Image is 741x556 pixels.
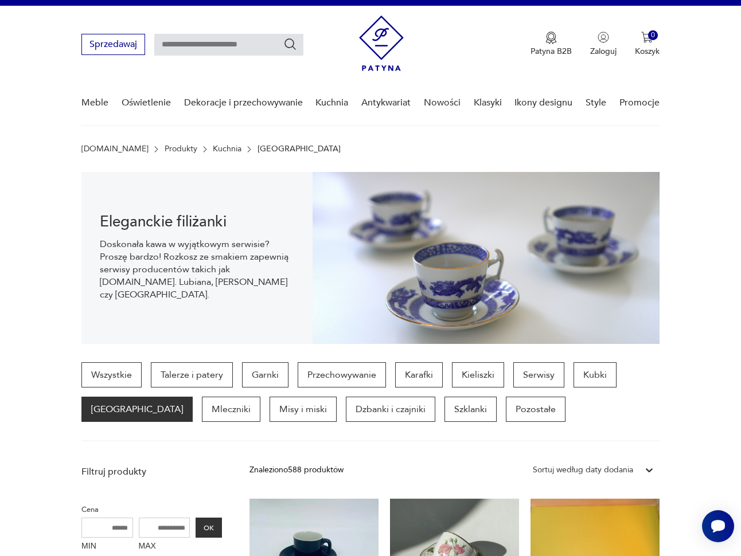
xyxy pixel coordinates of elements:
p: Filtruj produkty [81,465,222,478]
h1: Eleganckie filiżanki [100,215,294,229]
div: 0 [648,30,658,40]
a: Ikony designu [514,81,572,125]
img: Ikona koszyka [641,32,653,43]
a: [GEOGRAPHIC_DATA] [81,397,193,422]
a: Pozostałe [506,397,565,422]
a: Wszystkie [81,362,142,387]
a: Misy i miski [270,397,337,422]
button: Szukaj [283,37,297,51]
a: Kuchnia [315,81,348,125]
a: Style [586,81,606,125]
p: Cena [81,503,222,516]
div: Sortuj według daty dodania [533,464,633,476]
a: Kuchnia [213,144,241,154]
iframe: Smartsupp widget button [702,510,734,542]
a: Szklanki [444,397,497,422]
button: Patyna B2B [531,32,572,57]
a: Kieliszki [452,362,504,387]
img: Patyna - sklep z meblami i dekoracjami vintage [359,15,404,71]
label: MAX [139,538,190,556]
a: Ikona medaluPatyna B2B [531,32,572,57]
button: OK [196,518,222,538]
a: [DOMAIN_NAME] [81,144,149,154]
a: Dekoracje i przechowywanie [184,81,303,125]
a: Nowości [424,81,461,125]
a: Produkty [165,144,197,154]
p: [GEOGRAPHIC_DATA] [258,144,341,154]
a: Talerze i patery [151,362,233,387]
a: Garnki [242,362,288,387]
a: Serwisy [513,362,564,387]
button: 0Koszyk [635,32,660,57]
a: Dzbanki i czajniki [346,397,435,422]
p: Koszyk [635,46,660,57]
img: 1132479ba2f2d4faba0628093889a7ce.jpg [313,172,660,344]
img: Ikonka użytkownika [598,32,609,43]
img: Ikona medalu [545,32,557,44]
a: Promocje [619,81,660,125]
button: Sprzedawaj [81,34,145,55]
p: Doskonała kawa w wyjątkowym serwisie? Proszę bardzo! Rozkosz ze smakiem zapewnią serwisy producen... [100,238,294,301]
a: Kubki [574,362,617,387]
a: Meble [81,81,108,125]
label: MIN [81,538,133,556]
a: Karafki [395,362,443,387]
a: Przechowywanie [298,362,386,387]
a: Mleczniki [202,397,260,422]
p: Zaloguj [590,46,617,57]
button: Zaloguj [590,32,617,57]
a: Klasyki [474,81,502,125]
a: Antykwariat [361,81,411,125]
p: Patyna B2B [531,46,572,57]
a: Oświetlenie [122,81,171,125]
div: Znaleziono 588 produktów [249,464,344,476]
a: Sprzedawaj [81,41,145,49]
